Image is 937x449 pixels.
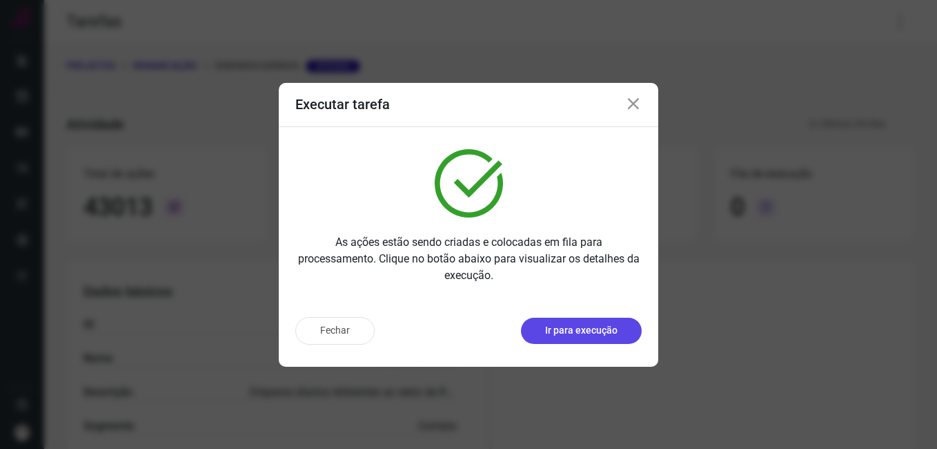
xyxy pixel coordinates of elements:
p: As ações estão sendo criadas e colocadas em fila para processamento. Clique no botão abaixo para ... [295,234,642,284]
button: Ir para execução [521,318,642,344]
h3: Executar tarefa [295,96,390,113]
img: verified.svg [435,149,503,218]
button: Fechar [295,317,375,345]
p: Ir para execução [545,323,618,338]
